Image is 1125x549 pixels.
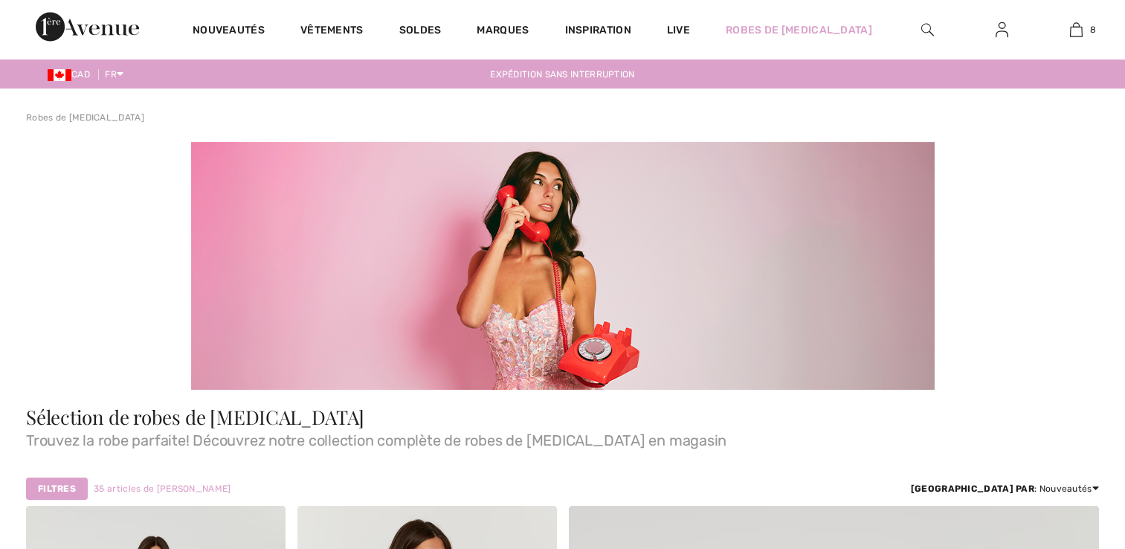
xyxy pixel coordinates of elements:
a: Live [667,22,690,38]
span: FR [105,69,123,80]
span: 8 [1090,23,1096,36]
span: CAD [48,69,96,80]
a: Robes de [MEDICAL_DATA] [26,112,144,123]
span: Trouvez la robe parfaite! Découvrez notre collection complète de robes de [MEDICAL_DATA] en magasin [26,427,1099,448]
a: Se connecter [984,21,1020,39]
a: Robes de [MEDICAL_DATA] [726,22,872,38]
img: recherche [921,21,934,39]
img: 1ère Avenue [36,12,139,42]
strong: [GEOGRAPHIC_DATA] par [911,484,1034,494]
a: Soldes [399,24,442,39]
div: : Nouveautés [911,482,1099,495]
a: 8 [1039,21,1112,39]
img: Mes infos [996,21,1008,39]
img: Canadian Dollar [48,69,71,81]
iframe: Ouvre un widget dans lequel vous pouvez trouver plus d’informations [1031,437,1110,475]
a: Nouveautés [193,24,265,39]
span: Inspiration [565,24,631,39]
strong: Filtres [38,482,76,495]
a: Marques [477,24,529,39]
span: 35 articles de [PERSON_NAME] [94,482,231,495]
span: Sélection de robes de [MEDICAL_DATA] [26,404,364,430]
img: Mon panier [1070,21,1083,39]
a: Vêtements [300,24,364,39]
